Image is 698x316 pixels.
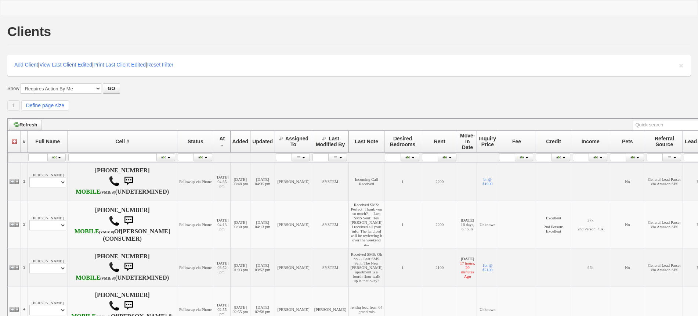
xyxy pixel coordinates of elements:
span: Fee [512,139,521,144]
span: Added [232,139,249,144]
td: 3 [21,248,28,287]
h1: Clients [7,25,51,38]
img: call.png [109,176,120,187]
td: Followup via Phone [177,248,214,287]
td: [DATE] 04:13 pm [250,201,275,248]
span: Credit [546,139,561,144]
td: SYSTEM [312,201,349,248]
td: General Lead Parser Via Amazon SES [646,201,683,248]
td: No [609,248,646,287]
span: Referral Source [655,136,674,147]
b: [PERSON_NAME] [121,228,170,235]
td: Received SMS: Perfect! Thank you so much? - - Last SMS Sent: Hey [PERSON_NAME] I received all you... [349,201,384,248]
a: Refresh [9,120,42,130]
img: sms.png [121,174,136,188]
span: Last Modified By [316,136,345,147]
td: [DATE] 01:03 pm [230,248,250,287]
td: 16 days, 6 hours [458,201,477,248]
td: 2200 [421,201,458,248]
td: Excellent 2nd Person: Excellent [535,201,572,248]
a: Define page size [21,100,69,111]
span: Inquiry Price [479,136,496,147]
td: [PERSON_NAME] [28,248,68,287]
span: Pets [622,139,633,144]
span: Cell # [115,139,129,144]
td: [DATE] 03:48 pm [230,162,250,201]
h4: [PHONE_NUMBER] Of (CONSUMER) [69,207,176,242]
td: Incoming Call Received [349,162,384,201]
span: Status [188,139,203,144]
img: sms.png [121,260,136,274]
a: 1 [7,100,20,111]
b: T-Mobile USA, Inc. [76,188,115,195]
td: 37k 2nd Person: 43k [572,201,609,248]
font: (VMB: #) [100,276,115,280]
b: [DATE] [461,256,474,261]
td: 2100 [421,248,458,287]
td: [DATE] 03:52 pm [250,248,275,287]
img: call.png [109,262,120,273]
div: | | | [7,55,691,76]
img: sms.png [121,298,136,313]
font: MOBILE [76,188,100,195]
td: General Lead Parser Via Amazon SES [646,162,683,201]
td: 2 [21,201,28,248]
font: MOBILE [76,274,100,281]
td: [PERSON_NAME] [28,162,68,201]
td: Followup via Phone [177,162,214,201]
a: View Last Client Edited [39,62,92,68]
td: SYSTEM [312,248,349,287]
td: [PERSON_NAME] [275,162,312,201]
td: [DATE] 03:30 pm [230,201,250,248]
a: br @ $1900 [482,177,493,186]
td: 1 [21,162,28,201]
td: 1 [384,248,421,287]
td: No [609,201,646,248]
span: Desired Bedrooms [390,136,415,147]
a: Print Last Client Edited [94,62,146,68]
h4: [PHONE_NUMBER] (UNDETERMINED) [69,253,176,282]
td: Followup via Phone [177,201,214,248]
font: 17 hours, 20 minutes Ago [460,261,475,279]
span: Rent [434,139,445,144]
a: Add Client [14,62,38,68]
b: [DATE] [461,218,474,222]
img: call.png [109,215,120,226]
img: call.png [109,300,120,311]
span: Full Name [35,139,60,144]
td: [PERSON_NAME] [275,248,312,287]
td: [DATE] 04:35 pm [214,162,230,201]
td: [DATE] 04:35 pm [250,162,275,201]
a: 1br @ $2100 [482,263,493,272]
td: [DATE] 03:52 pm [214,248,230,287]
img: sms.png [121,213,136,228]
th: # [21,131,28,152]
td: [DATE] 04:13 pm [214,201,230,248]
td: [PERSON_NAME] [28,201,68,248]
td: 96k [572,248,609,287]
b: T-Mobile USA, Inc. [75,228,114,235]
td: 1 [384,201,421,248]
font: MOBILE [75,228,99,235]
span: At [219,136,225,141]
h4: [PHONE_NUMBER] (UNDETERMINED) [69,167,176,196]
span: Income [582,139,600,144]
td: SYSTEM [312,162,349,201]
label: Show [7,85,19,92]
a: Reset Filter [147,62,174,68]
td: [PERSON_NAME] [275,201,312,248]
button: GO [103,83,120,94]
font: (VMB: #) [99,230,114,234]
td: 2200 [421,162,458,201]
td: 1 [384,162,421,201]
td: No [609,162,646,201]
span: Updated [252,139,273,144]
td: General Lead Parser Via Amazon SES [646,248,683,287]
span: Move-In Date [460,133,475,150]
td: Unknown [477,201,498,248]
b: AT&T Wireless [76,274,115,281]
font: (VMB: #) [100,190,115,194]
span: Last Note [355,139,378,144]
td: Received SMS: Oh no - - Last SMS Sent: The New [PERSON_NAME] apartment is a fourth floor walk up ... [349,248,384,287]
span: Assigned To [285,136,308,147]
